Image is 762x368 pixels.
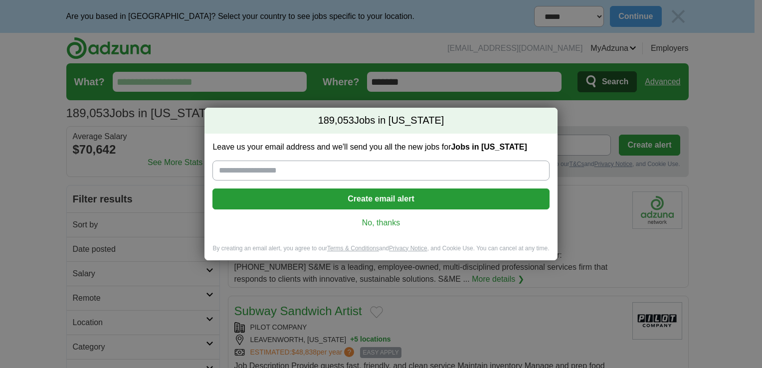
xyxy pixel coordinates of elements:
[204,244,557,261] div: By creating an email alert, you agree to our and , and Cookie Use. You can cancel at any time.
[212,142,549,153] label: Leave us your email address and we'll send you all the new jobs for
[318,114,354,128] span: 189,053
[220,217,541,228] a: No, thanks
[389,245,427,252] a: Privacy Notice
[212,188,549,209] button: Create email alert
[451,143,527,151] strong: Jobs in [US_STATE]
[327,245,379,252] a: Terms & Conditions
[204,108,557,134] h2: Jobs in [US_STATE]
